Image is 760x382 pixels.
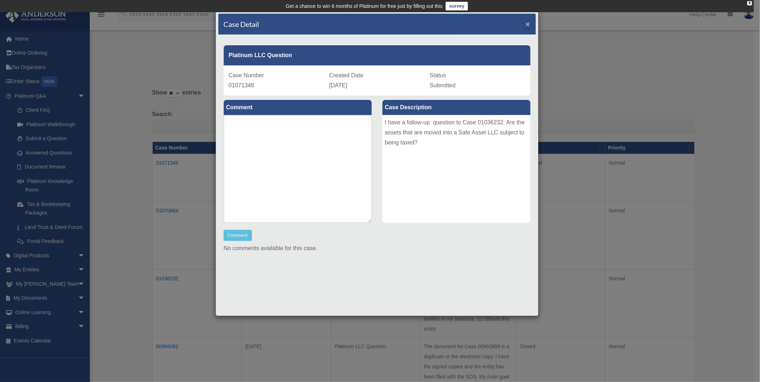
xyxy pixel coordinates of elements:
[430,82,456,88] span: Submitted
[747,1,752,5] div: close
[329,82,347,88] span: [DATE]
[229,82,254,88] span: 01071348
[286,2,443,10] div: Get a chance to win 6 months of Platinum for free just by filling out this
[430,72,446,78] span: Status
[224,19,259,29] h4: Case Detail
[526,20,530,28] span: ×
[526,20,530,28] button: Close
[383,115,530,223] div: I have a follow-up question to Case 01036232: Are the assets that are moved into a Safe Asset LLC...
[224,230,252,241] button: Comment
[383,100,530,115] label: Case Description
[224,45,530,65] div: Platinum LLC Question
[329,72,363,78] span: Created Date
[224,100,372,115] label: Comment
[446,2,468,10] a: survey
[229,72,264,78] span: Case Number
[224,243,530,253] p: No comments available for this case.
